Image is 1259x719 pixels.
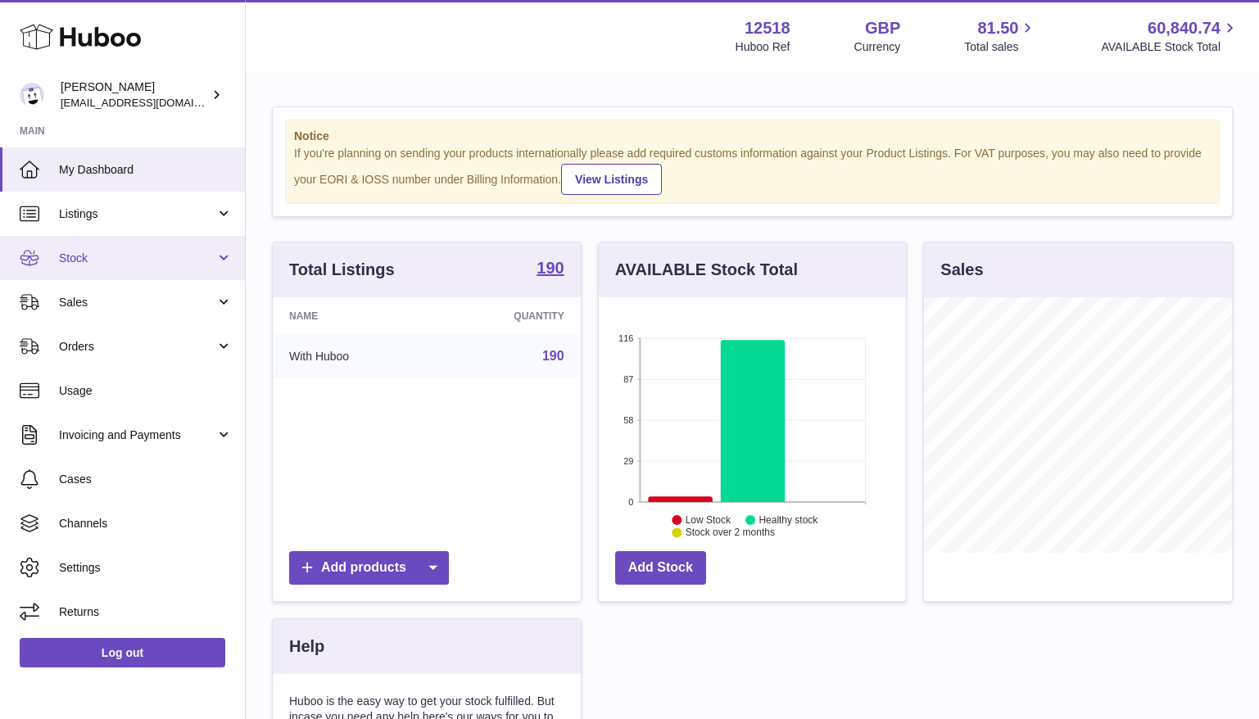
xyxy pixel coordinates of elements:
div: If you're planning on sending your products internationally please add required customs informati... [294,146,1211,195]
a: Log out [20,638,225,667]
span: Cases [59,472,233,487]
a: 190 [537,260,564,279]
a: Add Stock [615,551,706,585]
h3: Total Listings [289,259,395,281]
span: Channels [59,516,233,531]
a: View Listings [561,164,662,195]
span: AVAILABLE Stock Total [1101,39,1239,55]
text: Low Stock [686,514,731,526]
text: Healthy stock [759,514,818,526]
text: 58 [623,415,633,425]
strong: 190 [537,260,564,276]
img: caitlin@fancylamp.co [20,83,44,107]
h3: AVAILABLE Stock Total [615,259,798,281]
h3: Help [289,635,324,658]
a: 190 [542,349,564,363]
a: Add products [289,551,449,585]
span: 81.50 [977,17,1018,39]
span: [EMAIL_ADDRESS][DOMAIN_NAME] [61,96,241,109]
th: Quantity [435,297,581,335]
span: Listings [59,206,215,222]
span: Settings [59,560,233,576]
span: 60,840.74 [1148,17,1221,39]
text: Stock over 2 months [686,527,775,539]
span: Sales [59,295,215,310]
strong: GBP [865,17,900,39]
h3: Sales [940,259,983,281]
span: Orders [59,339,215,355]
text: 87 [623,374,633,384]
strong: Notice [294,129,1211,144]
a: 81.50 Total sales [964,17,1037,55]
div: Huboo Ref [736,39,790,55]
a: 60,840.74 AVAILABLE Stock Total [1101,17,1239,55]
span: Usage [59,383,233,399]
th: Name [273,297,435,335]
span: My Dashboard [59,162,233,178]
span: Stock [59,251,215,266]
div: Currency [854,39,901,55]
td: With Huboo [273,335,435,378]
span: Total sales [964,39,1037,55]
text: 29 [623,456,633,466]
text: 116 [618,333,633,343]
span: Returns [59,604,233,620]
text: 0 [628,497,633,507]
span: Invoicing and Payments [59,427,215,443]
strong: 12518 [745,17,790,39]
div: [PERSON_NAME] [61,79,208,111]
